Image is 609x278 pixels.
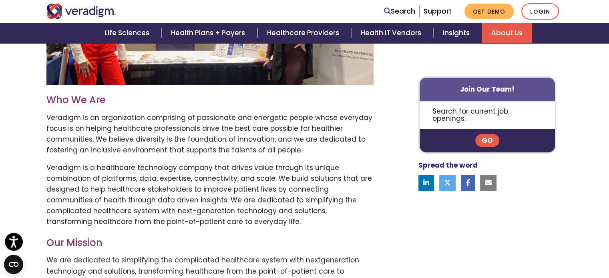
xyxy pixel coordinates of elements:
[46,4,117,19] img: Veradigm logo
[418,161,478,170] strong: Spread the word
[420,101,555,129] p: Search for current job openings.
[257,23,351,43] a: Healthcare Providers
[460,84,515,94] strong: Join Our Team!
[161,23,257,43] a: Health Plans + Payers
[482,23,532,43] a: About Us
[521,3,559,20] a: Login
[46,94,374,106] h3: Who We Are
[351,23,433,43] a: Health IT Vendors
[464,4,514,19] a: Get Demo
[46,112,374,156] p: Veradigm is an organization comprising of passionate and energetic people whose everyday focus is...
[433,23,482,43] a: Insights
[46,162,374,228] p: Veradigm is a healthcare technology company that drives value through its unique combination of p...
[95,23,161,43] a: Life Sciences
[4,255,23,274] button: Open CMP widget
[424,6,452,16] a: Support
[475,134,499,147] a: Go
[46,237,374,249] h3: Our Mission
[384,6,415,17] a: Search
